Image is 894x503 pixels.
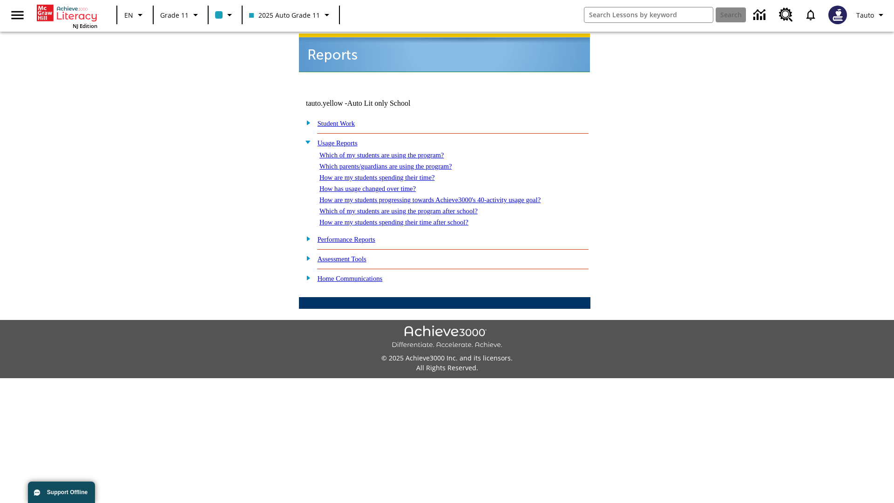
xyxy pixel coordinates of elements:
[124,10,133,20] span: EN
[318,139,358,147] a: Usage Reports
[4,1,31,29] button: Open side menu
[584,7,713,22] input: search field
[306,99,477,108] td: tauto.yellow -
[853,7,890,23] button: Profile/Settings
[211,7,239,23] button: Class color is light blue. Change class color
[319,185,416,192] a: How has usage changed over time?
[773,2,799,27] a: Resource Center, Will open in new tab
[245,7,336,23] button: Class: 2025 Auto Grade 11, Select your class
[319,218,468,226] a: How are my students spending their time after school?
[249,10,320,20] span: 2025 Auto Grade 11
[301,254,311,262] img: plus.gif
[828,6,847,24] img: Avatar
[319,207,478,215] a: Which of my students are using the program after school?
[319,196,541,204] a: How are my students progressing towards Achieve3000's 40-activity usage goal?
[301,234,311,243] img: plus.gif
[799,3,823,27] a: Notifications
[347,99,411,107] nobr: Auto Lit only School
[392,326,502,349] img: Achieve3000 Differentiate Accelerate Achieve
[28,482,95,503] button: Support Offline
[318,255,366,263] a: Assessment Tools
[319,174,434,181] a: How are my students spending their time?
[160,10,189,20] span: Grade 11
[301,118,311,127] img: plus.gif
[748,2,773,28] a: Data Center
[318,236,375,243] a: Performance Reports
[299,34,590,72] img: header
[301,273,311,282] img: plus.gif
[318,275,383,282] a: Home Communications
[156,7,205,23] button: Grade: Grade 11, Select a grade
[73,22,97,29] span: NJ Edition
[319,163,452,170] a: Which parents/guardians are using the program?
[856,10,874,20] span: Tauto
[319,151,444,159] a: Which of my students are using the program?
[120,7,150,23] button: Language: EN, Select a language
[47,489,88,496] span: Support Offline
[823,3,853,27] button: Select a new avatar
[37,3,97,29] div: Home
[318,120,355,127] a: Student Work
[301,138,311,146] img: minus.gif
